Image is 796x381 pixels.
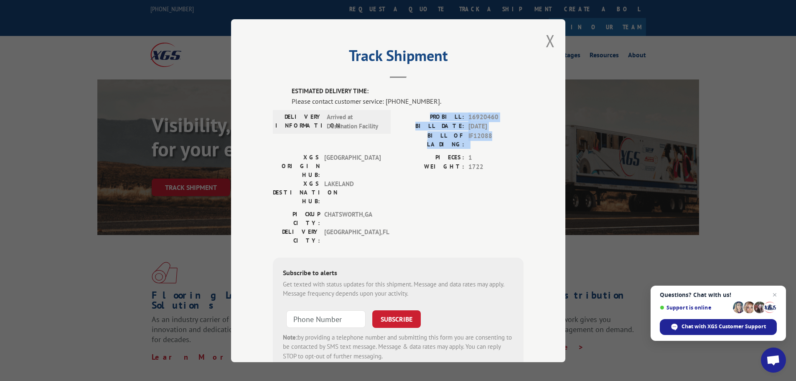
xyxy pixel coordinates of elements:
[283,333,298,341] strong: Note:
[286,310,366,327] input: Phone Number
[682,323,766,330] span: Chat with XGS Customer Support
[324,153,381,179] span: [GEOGRAPHIC_DATA]
[660,304,730,311] span: Support is online
[398,162,464,172] label: WEIGHT:
[283,267,514,279] div: Subscribe to alerts
[283,279,514,298] div: Get texted with status updates for this shipment. Message and data rates may apply. Message frequ...
[468,112,524,122] span: 16920460
[398,153,464,162] label: PIECES:
[273,179,320,205] label: XGS DESTINATION HUB:
[283,332,514,361] div: by providing a telephone number and submitting this form you are consenting to be contacted by SM...
[273,210,320,227] label: PICKUP CITY:
[327,112,383,131] span: Arrived at Destination Facility
[324,179,381,205] span: LAKELAND
[292,87,524,96] label: ESTIMATED DELIVERY TIME:
[660,292,777,298] span: Questions? Chat with us!
[468,162,524,172] span: 1722
[398,131,464,148] label: BILL OF LADING:
[292,96,524,106] div: Please contact customer service: [PHONE_NUMBER].
[273,50,524,66] h2: Track Shipment
[761,348,786,373] div: Open chat
[546,30,555,52] button: Close modal
[372,310,421,327] button: SUBSCRIBE
[660,319,777,335] div: Chat with XGS Customer Support
[275,112,323,131] label: DELIVERY INFORMATION:
[770,290,780,300] span: Close chat
[468,122,524,131] span: [DATE]
[273,227,320,245] label: DELIVERY CITY:
[398,122,464,131] label: BILL DATE:
[398,112,464,122] label: PROBILL:
[273,153,320,179] label: XGS ORIGIN HUB:
[324,210,381,227] span: CHATSWORTH , GA
[468,153,524,162] span: 1
[468,131,524,148] span: IF12088
[324,227,381,245] span: [GEOGRAPHIC_DATA] , FL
